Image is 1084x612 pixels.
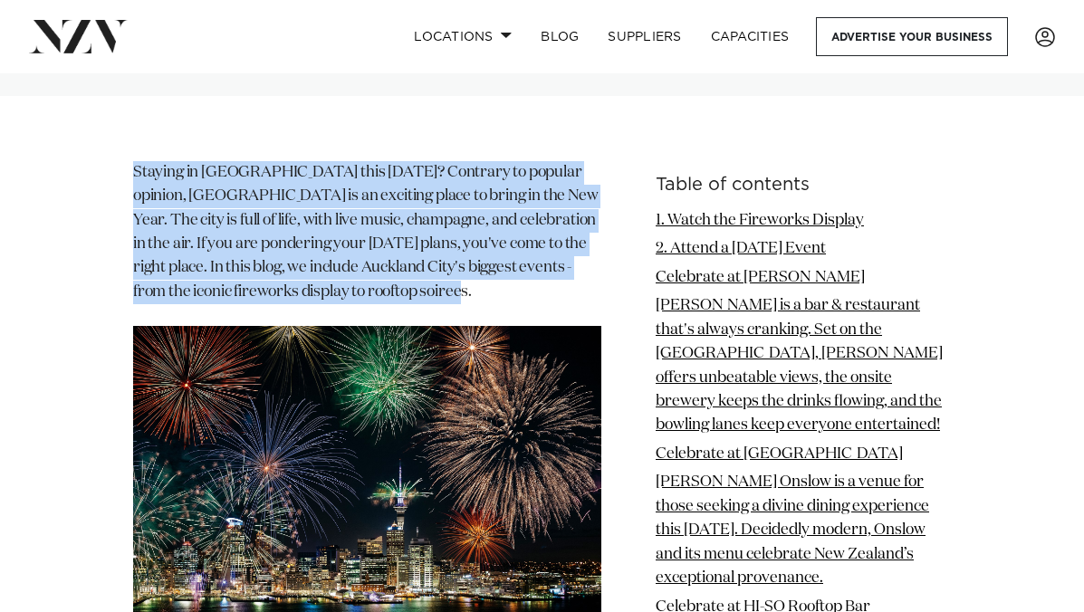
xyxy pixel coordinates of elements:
[29,20,128,53] img: nzv-logo.png
[656,176,951,195] h6: Table of contents
[399,17,526,56] a: Locations
[656,213,864,228] a: 1. Watch the Fireworks Display
[133,161,601,304] p: Staying in [GEOGRAPHIC_DATA] this [DATE]? Contrary to popular opinion, [GEOGRAPHIC_DATA] is an ex...
[656,270,865,285] a: Celebrate at [PERSON_NAME]
[696,17,804,56] a: Capacities
[656,241,826,256] a: 2. Attend a [DATE] Event
[656,446,903,462] a: Celebrate at [GEOGRAPHIC_DATA]
[816,17,1008,56] a: Advertise your business
[526,17,593,56] a: BLOG
[593,17,695,56] a: SUPPLIERS
[656,298,943,433] a: [PERSON_NAME] is a bar & restaurant that's always cranking. Set on the [GEOGRAPHIC_DATA], [PERSON...
[656,474,929,586] a: [PERSON_NAME] Onslow is a venue for those seeking a divine dining experience this [DATE]. Decided...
